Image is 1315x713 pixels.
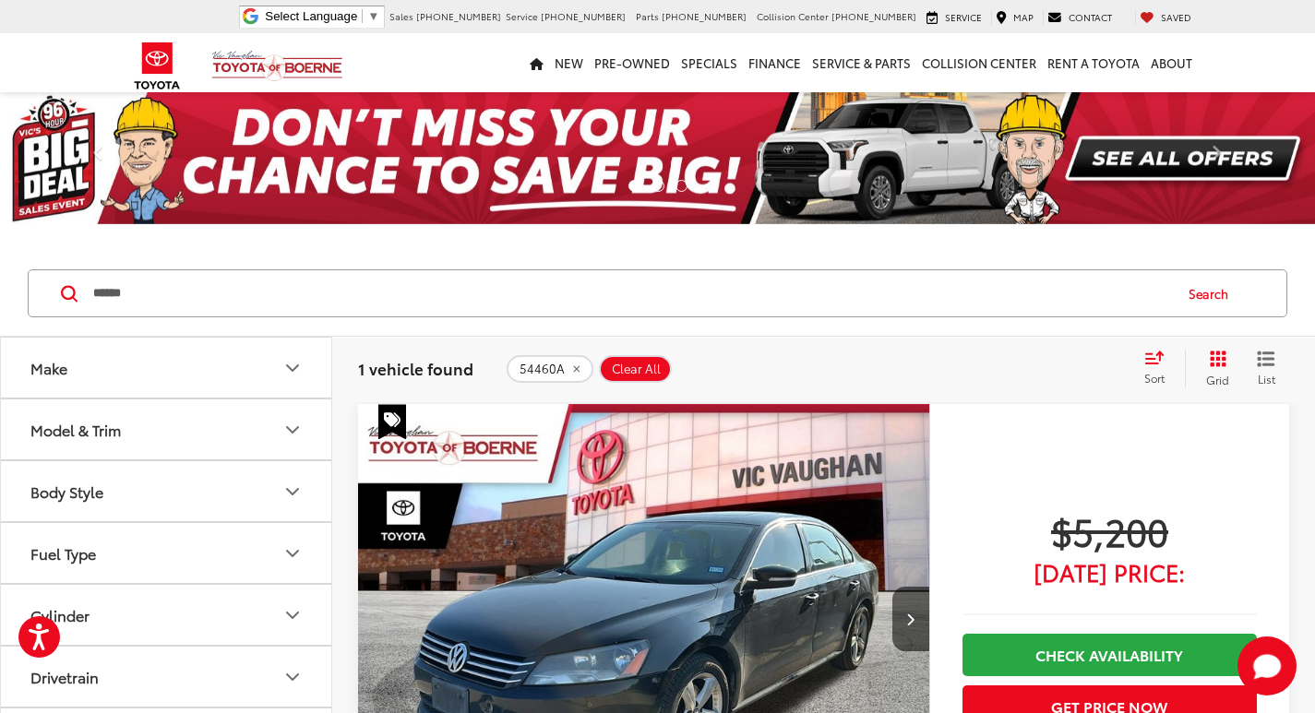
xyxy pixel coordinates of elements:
span: [PHONE_NUMBER] [662,9,747,23]
span: Parts [636,9,659,23]
a: My Saved Vehicles [1135,10,1196,25]
button: MakeMake [1,338,333,398]
span: [PHONE_NUMBER] [831,9,916,23]
span: Select Language [265,9,357,23]
div: Model & Trim [30,421,121,438]
button: Select sort value [1135,350,1185,386]
div: Model & Trim [281,419,304,441]
button: DrivetrainDrivetrain [1,647,333,707]
input: Search by Make, Model, or Keyword [91,271,1171,315]
span: 54460A [520,362,565,376]
a: New [549,33,589,92]
a: Service [922,10,986,25]
div: Cylinder [281,604,304,626]
span: Collision Center [757,9,829,23]
span: Sort [1144,370,1165,386]
span: List [1257,371,1275,386]
span: $5,200 [962,507,1257,553]
a: Home [524,33,549,92]
a: Contact [1043,10,1117,25]
div: Fuel Type [30,544,96,562]
div: Make [30,359,67,376]
button: Body StyleBody Style [1,461,333,521]
span: Grid [1206,372,1229,387]
span: Contact [1069,10,1112,24]
a: Collision Center [916,33,1042,92]
span: [PHONE_NUMBER] [416,9,501,23]
a: Service & Parts: Opens in a new tab [807,33,916,92]
img: Vic Vaughan Toyota of Boerne [211,50,343,82]
div: Make [281,357,304,379]
span: Clear All [612,362,661,376]
img: Toyota [123,36,192,96]
button: Model & TrimModel & Trim [1,399,333,459]
a: Select Language​ [265,9,379,23]
div: Body Style [281,481,304,503]
button: List View [1243,350,1289,386]
a: About [1145,33,1198,92]
button: Grid View [1185,350,1243,386]
span: Service [506,9,538,23]
span: Saved [1161,10,1191,24]
div: Fuel Type [281,542,304,564]
span: [PHONE_NUMBER] [541,9,626,23]
div: Cylinder [30,606,90,624]
span: [DATE] Price: [962,563,1257,581]
div: Body Style [30,482,103,500]
button: CylinderCylinder [1,585,333,645]
span: Map [1013,10,1034,24]
div: Drivetrain [281,666,304,688]
span: ​ [362,9,363,23]
span: ▼ [367,9,379,23]
button: remove 54460A [507,355,593,383]
button: Toggle Chat Window [1237,636,1297,695]
span: 1 vehicle found [358,357,473,379]
a: Map [991,10,1038,25]
span: Special [378,404,406,439]
a: Rent a Toyota [1042,33,1145,92]
button: Fuel TypeFuel Type [1,523,333,583]
a: Finance [743,33,807,92]
a: Check Availability [962,634,1257,675]
svg: Start Chat [1237,636,1297,695]
a: Pre-Owned [589,33,675,92]
button: Clear All [599,355,672,383]
span: Sales [389,9,413,23]
button: Next image [892,587,929,651]
button: Search [1171,270,1255,316]
div: Drivetrain [30,668,99,685]
span: Service [945,10,982,24]
a: Specials [675,33,743,92]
